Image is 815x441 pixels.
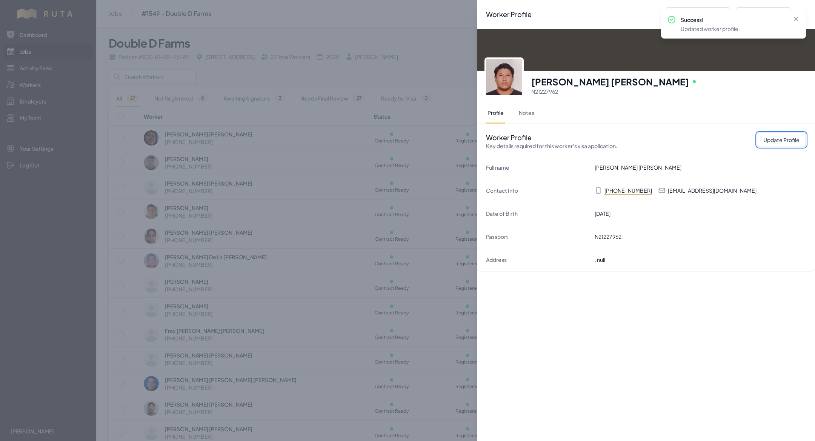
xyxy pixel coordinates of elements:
[486,210,589,217] dt: Date of Birth
[595,164,806,171] dd: [PERSON_NAME] [PERSON_NAME]
[517,103,536,124] button: Notes
[736,7,791,22] button: Next Worker
[668,187,757,194] p: [EMAIL_ADDRESS][DOMAIN_NAME]
[486,233,589,240] dt: Passport
[486,256,589,263] dt: Address
[486,9,532,20] h2: Worker Profile
[681,16,786,23] p: Success!
[681,25,786,32] p: Updated worker profile.
[486,133,617,150] h2: Worker Profile
[595,256,806,263] dd: , null
[486,142,617,150] p: Key details required for this worker's visa application.
[595,210,806,217] dd: [DATE]
[757,133,806,147] button: Update Profile
[531,76,689,88] h3: [PERSON_NAME] [PERSON_NAME]
[531,88,806,95] p: N21227962
[486,164,589,171] dt: Full name
[666,7,730,22] button: Previous Worker
[486,103,505,124] button: Profile
[604,187,652,194] p: [PHONE_NUMBER]
[595,233,806,240] dd: N21227962
[486,187,589,194] dt: Contact Info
